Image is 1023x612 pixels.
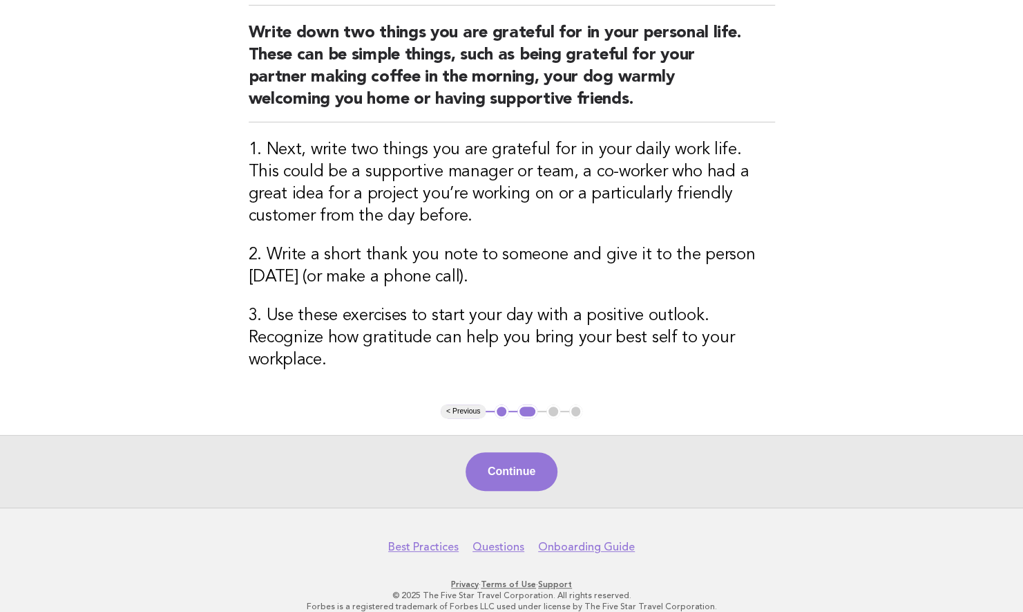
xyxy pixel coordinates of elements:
h3: 3. Use these exercises to start your day with a positive outlook. Recognize how gratitude can hel... [249,305,775,371]
p: · · [89,579,935,590]
button: Continue [466,452,557,491]
a: Terms of Use [481,579,536,589]
a: Onboarding Guide [538,540,635,554]
h3: 1. Next, write two things you are grateful for in your daily work life. This could be a supportiv... [249,139,775,228]
button: 2 [517,405,537,418]
a: Questions [472,540,524,554]
button: 1 [495,405,508,418]
a: Best Practices [388,540,459,554]
p: © 2025 The Five Star Travel Corporation. All rights reserved. [89,590,935,601]
button: < Previous [441,405,486,418]
h2: Write down two things you are grateful for in your personal life. These can be simple things, suc... [249,22,775,122]
a: Support [538,579,572,589]
a: Privacy [451,579,479,589]
p: Forbes is a registered trademark of Forbes LLC used under license by The Five Star Travel Corpora... [89,601,935,612]
h3: 2. Write a short thank you note to someone and give it to the person [DATE] (or make a phone call). [249,244,775,288]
